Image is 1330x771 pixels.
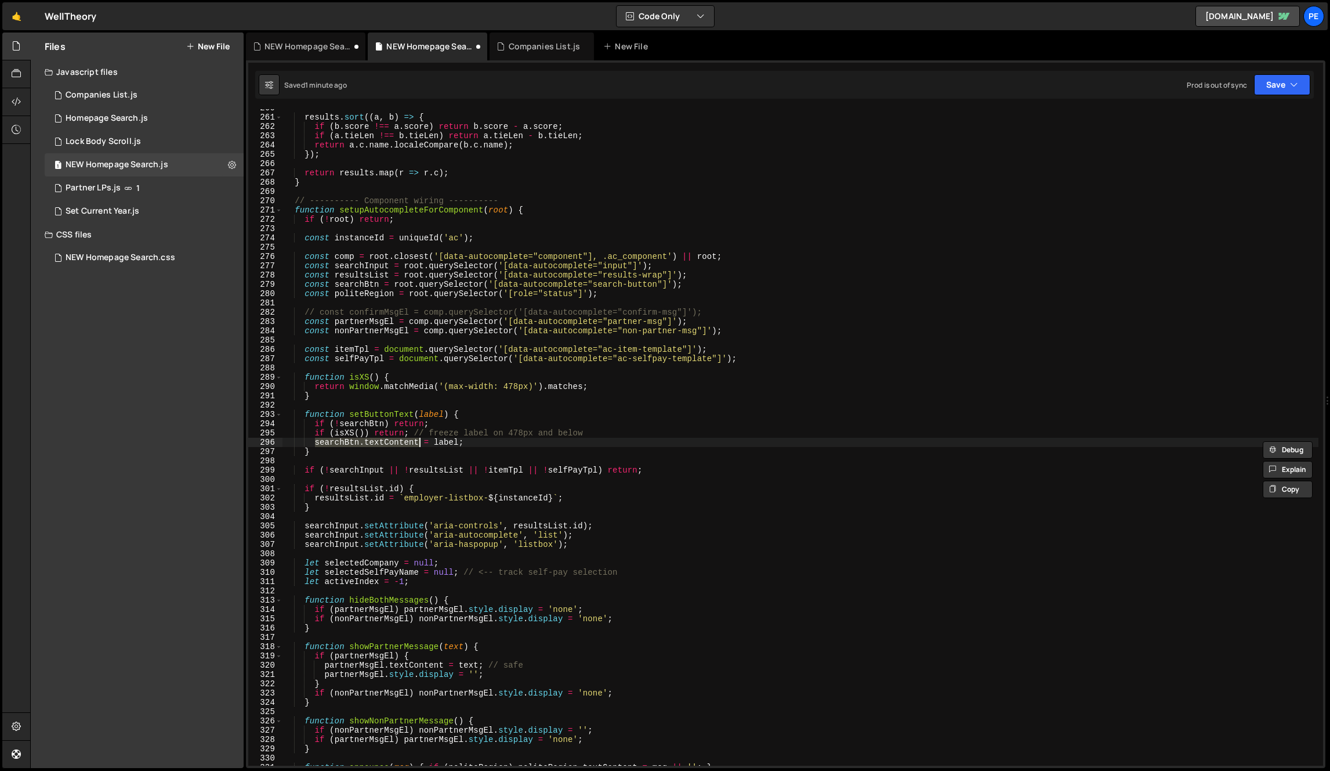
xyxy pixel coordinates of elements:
[248,298,282,308] div: 281
[248,670,282,679] div: 321
[45,130,244,153] div: 15879/42362.js
[248,187,282,196] div: 269
[55,161,61,171] span: 1
[1254,74,1310,95] button: Save
[248,689,282,698] div: 323
[248,503,282,512] div: 303
[248,605,282,614] div: 314
[2,2,31,30] a: 🤙
[248,661,282,670] div: 320
[264,41,351,52] div: NEW Homepage Search.css
[248,252,282,261] div: 276
[248,391,282,401] div: 291
[31,60,244,84] div: Javascript files
[1303,6,1324,27] a: Pe
[284,80,347,90] div: Saved
[248,428,282,438] div: 295
[248,140,282,150] div: 264
[248,150,282,159] div: 265
[1187,80,1247,90] div: Prod is out of sync
[386,41,473,52] div: NEW Homepage Search.js
[248,521,282,531] div: 305
[248,261,282,271] div: 277
[45,176,244,200] div: 15879/44963.js
[305,80,347,90] div: 1 minute ago
[248,707,282,716] div: 325
[66,136,141,147] div: Lock Body Scroll.js
[1263,461,1313,478] button: Explain
[45,9,97,23] div: WellTheory
[248,308,282,317] div: 282
[66,113,148,124] div: Homepage Search.js
[248,466,282,475] div: 299
[248,493,282,503] div: 302
[248,178,282,187] div: 268
[45,200,244,223] div: 15879/44768.js
[45,246,244,269] div: 15879/44969.css
[248,624,282,633] div: 316
[248,243,282,252] div: 275
[248,336,282,345] div: 285
[248,438,282,447] div: 296
[248,586,282,596] div: 312
[248,549,282,559] div: 308
[617,6,714,27] button: Code Only
[248,280,282,289] div: 279
[248,317,282,326] div: 283
[248,512,282,521] div: 304
[66,183,121,193] div: Partner LPs.js
[66,206,139,217] div: Set Current Year.js
[248,363,282,373] div: 288
[45,107,244,130] div: 15879/44964.js
[248,382,282,391] div: 290
[248,456,282,466] div: 298
[248,113,282,122] div: 261
[248,410,282,419] div: 293
[248,373,282,382] div: 289
[248,345,282,354] div: 286
[248,633,282,642] div: 317
[248,698,282,707] div: 324
[186,42,230,51] button: New File
[248,614,282,624] div: 315
[248,326,282,336] div: 284
[248,531,282,540] div: 306
[248,419,282,428] div: 294
[248,196,282,206] div: 270
[248,475,282,484] div: 300
[248,401,282,410] div: 292
[248,224,282,233] div: 273
[136,183,140,193] span: 1
[248,159,282,168] div: 266
[248,559,282,568] div: 309
[66,253,175,263] div: NEW Homepage Search.css
[45,153,244,176] div: 15879/44968.js
[248,206,282,215] div: 271
[248,735,282,744] div: 328
[248,651,282,661] div: 319
[248,233,282,243] div: 274
[248,447,282,456] div: 297
[248,289,282,298] div: 280
[31,223,244,246] div: CSS files
[248,642,282,651] div: 318
[66,160,168,170] div: NEW Homepage Search.js
[248,540,282,549] div: 307
[248,679,282,689] div: 322
[1263,481,1313,498] button: Copy
[248,271,282,280] div: 278
[248,726,282,735] div: 327
[248,215,282,224] div: 272
[248,568,282,577] div: 310
[248,131,282,140] div: 263
[248,596,282,605] div: 313
[509,41,581,52] div: Companies List.js
[1195,6,1300,27] a: [DOMAIN_NAME]
[248,716,282,726] div: 326
[1263,441,1313,459] button: Debug
[45,40,66,53] h2: Files
[248,122,282,131] div: 262
[248,744,282,754] div: 329
[248,354,282,363] div: 287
